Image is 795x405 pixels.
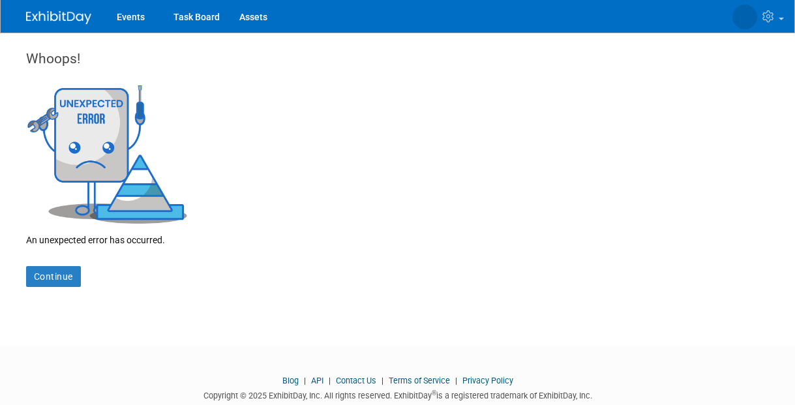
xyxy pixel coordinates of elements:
[311,376,323,385] a: API
[26,224,770,247] div: An unexpected error has occurred.
[432,389,436,397] sup: ®
[26,82,189,224] img: Unexpected Error
[26,266,81,287] a: Continue
[452,376,460,385] span: |
[325,376,334,385] span: |
[282,376,299,385] a: Blog
[378,376,387,385] span: |
[462,376,513,385] a: Privacy Policy
[336,376,376,385] a: Contact Us
[732,5,757,29] img: Lia Chowdhury
[301,376,309,385] span: |
[26,49,770,82] div: Whoops!
[26,11,91,24] img: ExhibitDay
[389,376,450,385] a: Terms of Service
